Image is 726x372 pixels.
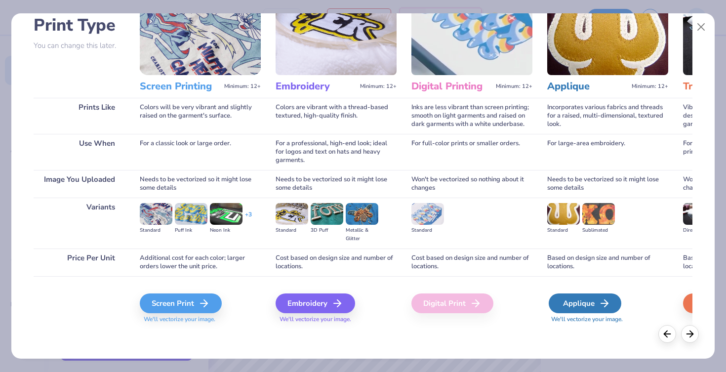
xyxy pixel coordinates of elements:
img: Neon Ink [210,203,242,225]
h3: Digital Printing [411,80,492,93]
p: You can change this later. [34,41,125,50]
div: Standard [547,226,580,235]
div: Image You Uploaded [34,170,125,198]
div: Colors are vibrant with a thread-based textured, high-quality finish. [276,98,397,134]
img: Standard [411,203,444,225]
div: Inks are less vibrant than screen printing; smooth on light garments and raised on dark garments ... [411,98,532,134]
div: Standard [411,226,444,235]
div: Standard [140,226,172,235]
img: 3D Puff [311,203,343,225]
div: Sublimated [582,226,615,235]
div: Price Per Unit [34,248,125,276]
div: Puff Ink [175,226,207,235]
span: Minimum: 12+ [632,83,668,90]
div: Won't be vectorized so nothing about it changes [411,170,532,198]
h3: Applique [547,80,628,93]
div: Use When [34,134,125,170]
div: Prints Like [34,98,125,134]
h3: Screen Printing [140,80,220,93]
div: Variants [34,198,125,248]
img: Puff Ink [175,203,207,225]
div: + 3 [245,210,252,227]
div: Needs to be vectorized so it might lose some details [276,170,397,198]
h3: Embroidery [276,80,356,93]
div: Neon Ink [210,226,242,235]
div: Incorporates various fabrics and threads for a raised, multi-dimensional, textured look. [547,98,668,134]
div: Direct-to-film [683,226,716,235]
div: For a classic look or large order. [140,134,261,170]
div: Additional cost for each color; larger orders lower the unit price. [140,248,261,276]
span: Minimum: 12+ [496,83,532,90]
div: For full-color prints or smaller orders. [411,134,532,170]
div: For large-area embroidery. [547,134,668,170]
span: Minimum: 12+ [360,83,397,90]
div: Metallic & Glitter [346,226,378,243]
div: Digital Print [411,293,493,313]
div: Based on design size and number of locations. [547,248,668,276]
div: Standard [276,226,308,235]
span: Minimum: 12+ [224,83,261,90]
span: We'll vectorize your image. [276,315,397,324]
img: Standard [276,203,308,225]
div: Embroidery [276,293,355,313]
span: We'll vectorize your image. [140,315,261,324]
img: Direct-to-film [683,203,716,225]
img: Standard [547,203,580,225]
div: Cost based on design size and number of locations. [276,248,397,276]
button: Close [692,18,711,37]
img: Metallic & Glitter [346,203,378,225]
img: Sublimated [582,203,615,225]
div: 3D Puff [311,226,343,235]
div: Colors will be very vibrant and slightly raised on the garment's surface. [140,98,261,134]
div: For a professional, high-end look; ideal for logos and text on hats and heavy garments. [276,134,397,170]
span: We'll vectorize your image. [547,315,668,324]
div: Needs to be vectorized so it might lose some details [547,170,668,198]
div: Screen Print [140,293,222,313]
div: Cost based on design size and number of locations. [411,248,532,276]
div: Needs to be vectorized so it might lose some details [140,170,261,198]
img: Standard [140,203,172,225]
div: Applique [549,293,621,313]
